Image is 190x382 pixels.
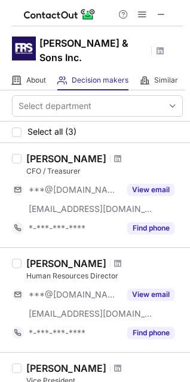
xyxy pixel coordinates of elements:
[127,184,174,196] button: Reveal Button
[26,166,183,177] div: CFO / Treasurer
[26,257,106,269] div: [PERSON_NAME]
[127,327,174,339] button: Reveal Button
[19,100,91,112] div: Select department
[24,7,96,22] img: ContactOut v5.3.10
[127,222,174,234] button: Reveal Button
[29,204,153,214] span: [EMAIL_ADDRESS][DOMAIN_NAME]
[27,127,76,137] span: Select all (3)
[26,362,106,374] div: [PERSON_NAME]
[26,271,183,281] div: Human Resources Director
[26,153,106,165] div: [PERSON_NAME]
[127,289,174,301] button: Reveal Button
[154,75,178,85] span: Similar
[29,184,120,195] span: ***@[DOMAIN_NAME]
[29,308,153,319] span: [EMAIL_ADDRESS][DOMAIN_NAME]
[26,75,46,85] span: About
[39,36,147,65] h1: [PERSON_NAME] & Sons Inc.
[12,37,36,60] img: 51eff38a922a853ef7e66be01e95cd1f
[29,289,120,300] span: ***@[DOMAIN_NAME]
[72,75,128,85] span: Decision makers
